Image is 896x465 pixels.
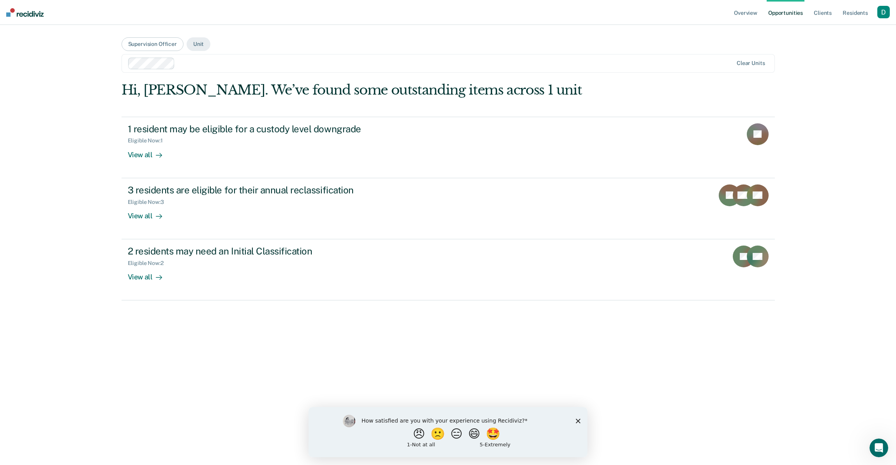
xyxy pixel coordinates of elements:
a: 2 residents may need an Initial ClassificationEligible Now:2View all [122,239,775,300]
div: 1 resident may be eligible for a custody level downgrade [128,123,401,135]
div: View all [128,144,171,159]
button: Unit [187,37,210,51]
div: 3 residents are eligible for their annual reclassification [128,184,401,196]
iframe: Intercom live chat [870,439,888,457]
div: View all [128,205,171,220]
div: View all [128,267,171,282]
a: 3 residents are eligible for their annual reclassificationEligible Now:3View all [122,178,775,239]
div: 2 residents may need an Initial Classification [128,246,401,257]
div: Eligible Now : 3 [128,199,170,205]
img: Recidiviz [6,8,44,17]
div: Eligible Now : 1 [128,137,169,144]
div: Hi, [PERSON_NAME]. We’ve found some outstanding items across 1 unit [122,82,644,98]
button: Supervision Officer [122,37,183,51]
a: 1 resident may be eligible for a custody level downgradeEligible Now:1View all [122,117,775,178]
div: Clear units [737,60,765,67]
iframe: Survey by Kim from Recidiviz [309,407,587,457]
div: Eligible Now : 2 [128,260,170,267]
